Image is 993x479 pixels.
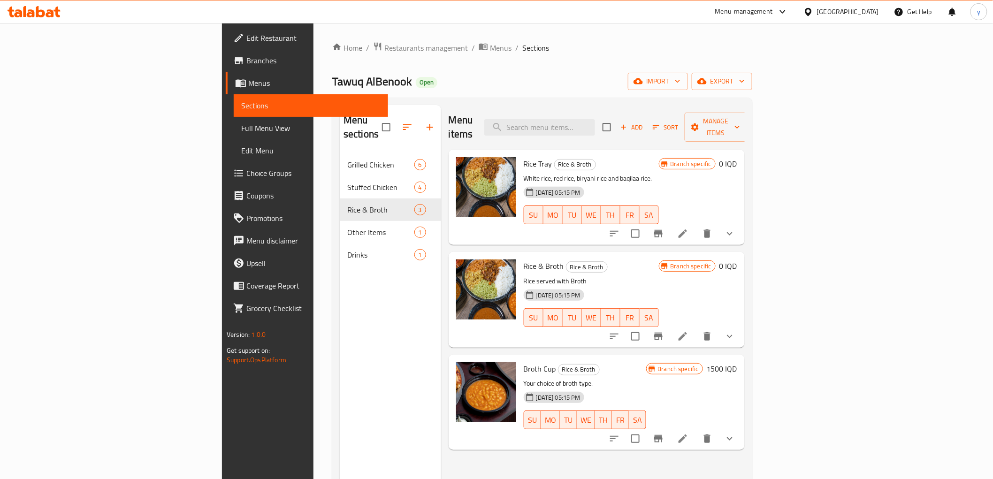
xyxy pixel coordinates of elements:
button: SU [524,205,543,224]
span: SU [528,311,540,325]
a: Menus [226,72,388,94]
button: MO [543,308,563,327]
a: Coupons [226,184,388,207]
span: WE [581,413,591,427]
a: Branches [226,49,388,72]
span: TH [605,311,617,325]
span: SA [643,311,655,325]
span: 1 [415,228,426,237]
svg: Show Choices [724,331,735,342]
nav: Menu sections [340,150,441,270]
span: Branch specific [667,160,715,168]
a: Upsell [226,252,388,274]
div: Rice & Broth [558,364,600,375]
span: Sort sections [396,116,419,138]
span: import [635,76,680,87]
span: Select to update [626,224,645,243]
button: Branch-specific-item [647,325,670,348]
button: export [692,73,752,90]
button: show more [718,222,741,245]
span: Edit Restaurant [246,32,380,44]
span: Grilled Chicken [347,159,414,170]
div: items [414,182,426,193]
span: Branch specific [667,262,715,271]
img: Broth Cup [456,362,516,422]
button: TH [601,308,620,327]
span: TU [566,208,578,222]
span: Edit Menu [241,145,380,156]
span: Grocery Checklist [246,303,380,314]
span: Branches [246,55,380,66]
img: Rice Tray [456,157,516,217]
p: White rice, red rice, biryani rice and baqilaa rice. [524,173,659,184]
h2: Menu items [449,113,473,141]
div: Drinks [347,249,414,260]
span: Rice Tray [524,157,552,171]
span: Upsell [246,258,380,269]
button: Branch-specific-item [647,222,670,245]
button: Manage items [685,113,748,142]
svg: Show Choices [724,433,735,444]
span: TH [599,413,608,427]
div: Open [416,77,437,88]
div: Rice & Broth [554,159,596,170]
span: FR [624,311,636,325]
div: items [414,227,426,238]
span: Full Menu View [241,122,380,134]
span: y [977,7,980,17]
a: Edit menu item [677,433,688,444]
span: Select all sections [376,117,396,137]
a: Edit menu item [677,228,688,239]
button: FR [620,308,640,327]
span: Broth Cup [524,362,556,376]
span: Stuffed Chicken [347,182,414,193]
button: sort-choices [603,222,626,245]
button: TH [595,411,612,429]
span: [DATE] 05:15 PM [532,393,584,402]
span: Rice & Broth [558,364,599,375]
div: [GEOGRAPHIC_DATA] [817,7,879,17]
span: Restaurants management [384,42,468,53]
button: MO [541,411,560,429]
button: import [628,73,688,90]
span: 1.0.0 [252,328,266,341]
button: TU [560,411,577,429]
span: TH [605,208,617,222]
span: [DATE] 05:15 PM [532,291,584,300]
button: sort-choices [603,325,626,348]
button: TU [563,308,582,327]
div: Menu-management [715,6,773,17]
span: Rice & Broth [347,204,414,215]
span: [DATE] 05:15 PM [532,188,584,197]
span: MO [547,208,559,222]
span: 3 [415,205,426,214]
button: SU [524,411,541,429]
button: WE [577,411,595,429]
span: Rice & Broth [524,259,564,273]
span: SA [643,208,655,222]
span: Add item [617,120,647,135]
span: 1 [415,251,426,259]
span: SU [528,208,540,222]
a: Grocery Checklist [226,297,388,319]
a: Choice Groups [226,162,388,184]
span: Sections [241,100,380,111]
li: / [515,42,519,53]
div: Other Items1 [340,221,441,243]
button: WE [582,308,601,327]
span: 4 [415,183,426,192]
button: SU [524,308,543,327]
span: Menu disclaimer [246,235,380,246]
a: Edit Menu [234,139,388,162]
span: SA [633,413,642,427]
button: MO [543,205,563,224]
button: show more [718,325,741,348]
div: items [414,204,426,215]
span: MO [547,311,559,325]
button: SA [640,205,659,224]
span: Open [416,78,437,86]
a: Support.OpsPlatform [227,354,286,366]
span: export [699,76,745,87]
span: Coupons [246,190,380,201]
